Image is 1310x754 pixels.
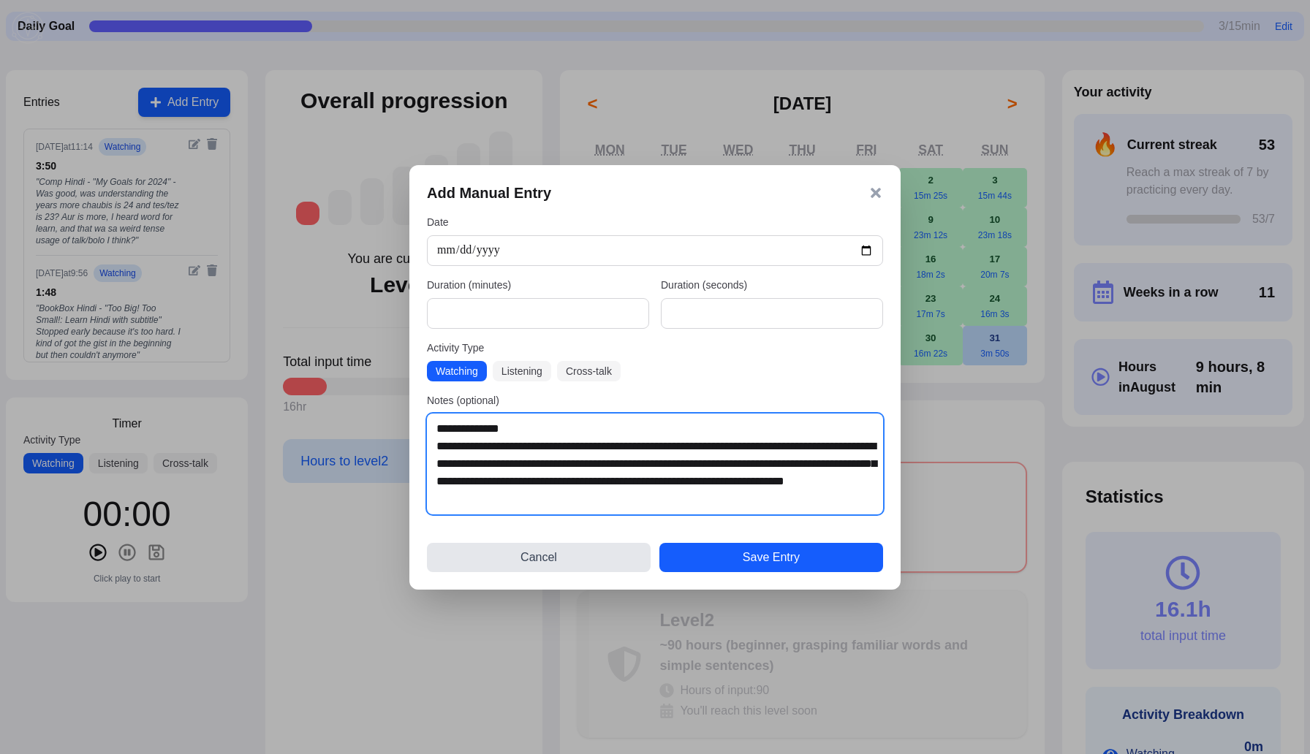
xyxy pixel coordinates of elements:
[427,183,551,203] h3: Add Manual Entry
[427,543,651,572] button: Cancel
[427,278,649,292] label: Duration (minutes)
[427,393,883,408] label: Notes (optional)
[493,361,551,381] button: Listening
[659,543,883,572] button: Save Entry
[661,278,883,292] label: Duration (seconds)
[427,215,883,229] label: Date
[427,361,487,381] button: Watching
[427,340,883,355] label: Activity Type
[557,361,621,381] button: Cross-talk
